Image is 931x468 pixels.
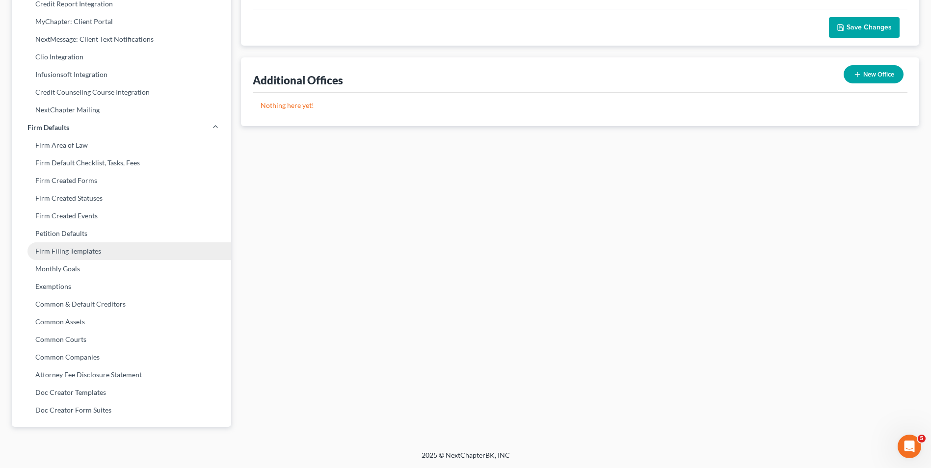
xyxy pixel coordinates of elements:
a: Attorney Fee Disclosure Statement [12,366,231,384]
a: Common Courts [12,331,231,348]
a: Exemptions [12,278,231,295]
a: Firm Area of Law [12,136,231,154]
a: Firm Created Events [12,207,231,225]
iframe: Intercom live chat [898,435,921,458]
div: Additional Offices [253,73,343,87]
p: Nothing here yet! [261,101,900,110]
a: Clio Integration [12,48,231,66]
a: Infusionsoft Integration [12,66,231,83]
a: NextMessage: Client Text Notifications [12,30,231,48]
button: New Office [844,65,904,83]
a: Firm Default Checklist, Tasks, Fees [12,154,231,172]
button: Save Changes [829,17,900,38]
span: 5 [918,435,926,442]
a: Firm Created Forms [12,172,231,189]
a: Firm Filing Templates [12,242,231,260]
a: Common & Default Creditors [12,295,231,313]
div: 2025 © NextChapterBK, INC [186,450,745,468]
a: Firm Defaults [12,119,231,136]
a: Doc Creator Templates [12,384,231,401]
a: Firm Created Statuses [12,189,231,207]
a: Doc Creator Form Suites [12,401,231,419]
a: Common Companies [12,348,231,366]
a: MyChapter: Client Portal [12,13,231,30]
a: NextChapter Mailing [12,101,231,119]
a: Credit Counseling Course Integration [12,83,231,101]
span: Save Changes [847,23,892,31]
a: Common Assets [12,313,231,331]
a: Monthly Goals [12,260,231,278]
a: Petition Defaults [12,225,231,242]
span: Firm Defaults [27,123,69,132]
